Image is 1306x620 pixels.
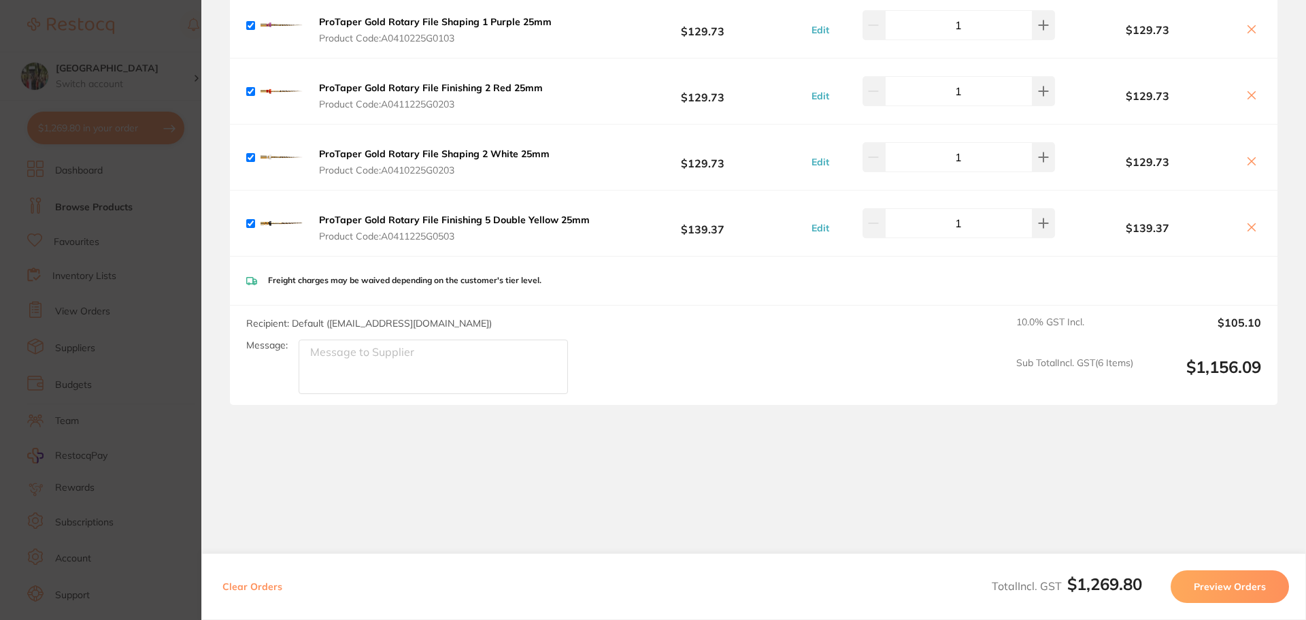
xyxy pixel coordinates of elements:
span: Product Code: A0410225G0103 [319,33,552,44]
span: Product Code: A0411225G0503 [319,231,590,242]
span: Recipient: Default ( [EMAIL_ADDRESS][DOMAIN_NAME] ) [246,317,492,329]
button: Edit [807,24,833,36]
button: ProTaper Gold Rotary File Finishing 2 Red 25mm Product Code:A0411225G0203 [315,82,547,110]
button: ProTaper Gold Rotary File Finishing 5 Double Yellow 25mm Product Code:A0411225G0503 [315,214,594,242]
p: Freight charges may be waived depending on the customer's tier level. [268,276,541,285]
b: $129.73 [601,145,804,170]
b: ProTaper Gold Rotary File Finishing 2 Red 25mm [319,82,543,94]
button: Edit [807,90,833,102]
b: $139.37 [601,211,804,236]
button: Preview Orders [1171,570,1289,603]
b: $129.73 [1058,90,1237,102]
output: $105.10 [1144,316,1261,346]
span: Sub Total Incl. GST ( 6 Items) [1016,357,1133,395]
span: Product Code: A0411225G0203 [319,99,543,110]
span: Product Code: A0410225G0203 [319,165,550,176]
button: Edit [807,222,833,234]
b: ProTaper Gold Rotary File Finishing 5 Double Yellow 25mm [319,214,590,226]
b: $129.73 [1058,24,1237,36]
b: ProTaper Gold Rotary File Shaping 1 Purple 25mm [319,16,552,28]
b: $139.37 [1058,222,1237,234]
b: $129.73 [601,79,804,104]
b: ProTaper Gold Rotary File Shaping 2 White 25mm [319,148,550,160]
button: Clear Orders [218,570,286,603]
img: bGk0ZTlrcg [261,3,304,47]
img: NW50dzB6aw [261,201,304,245]
img: ZWs2ejZjaQ [261,69,304,113]
b: $1,269.80 [1067,574,1142,594]
b: $129.73 [1058,156,1237,168]
button: Edit [807,156,833,168]
span: 10.0 % GST Incl. [1016,316,1133,346]
label: Message: [246,340,288,351]
span: Total Incl. GST [992,579,1142,593]
output: $1,156.09 [1144,357,1261,395]
b: $129.73 [601,13,804,38]
img: d2ZtMTdqaQ [261,135,304,179]
button: ProTaper Gold Rotary File Shaping 2 White 25mm Product Code:A0410225G0203 [315,148,554,176]
button: ProTaper Gold Rotary File Shaping 1 Purple 25mm Product Code:A0410225G0103 [315,16,556,44]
